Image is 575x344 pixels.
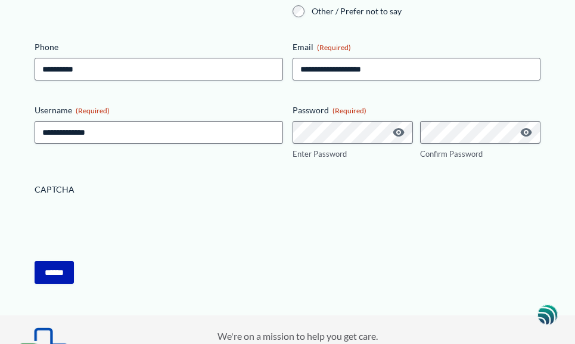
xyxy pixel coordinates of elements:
[312,5,540,17] label: Other / Prefer not to say
[35,104,282,116] label: Username
[519,125,533,140] button: Show Password
[332,106,366,115] span: (Required)
[35,41,282,53] label: Phone
[293,41,540,53] label: Email
[537,304,558,326] img: svg+xml;base64,PHN2ZyB3aWR0aD0iNDgiIGhlaWdodD0iNDgiIHZpZXdCb3g9IjAgMCA0OCA0OCIgZmlsbD0ibm9uZSIgeG...
[317,43,351,52] span: (Required)
[35,184,540,196] label: CAPTCHA
[420,148,540,160] label: Confirm Password
[76,106,110,115] span: (Required)
[293,148,413,160] label: Enter Password
[391,125,406,140] button: Show Password
[293,104,366,116] legend: Password
[35,200,216,247] iframe: reCAPTCHA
